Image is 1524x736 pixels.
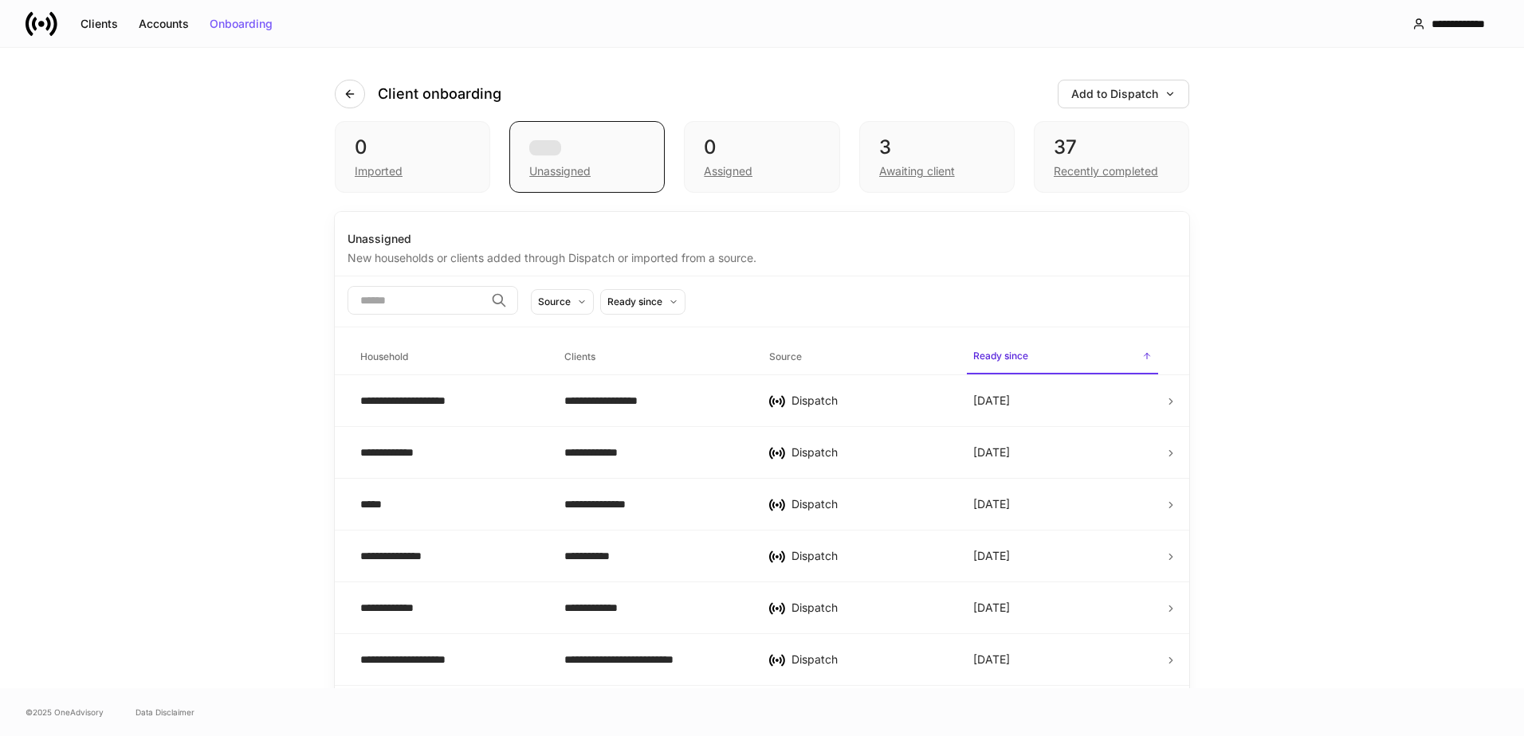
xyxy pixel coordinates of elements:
div: Unassigned [529,163,591,179]
p: [DATE] [973,444,1010,460]
div: Recently completed [1054,163,1158,179]
div: 0Imported [335,121,490,193]
span: Household [354,341,545,374]
div: Add to Dispatch [1071,88,1176,100]
div: Dispatch [791,393,948,409]
div: New households or clients added through Dispatch or imported from a source. [348,247,1176,266]
div: Dispatch [791,600,948,616]
span: Ready since [967,340,1158,374]
div: 0 [355,135,470,160]
a: Data Disclaimer [136,706,194,718]
h6: Ready since [973,348,1028,363]
button: Source [531,289,594,315]
div: Dispatch [791,444,948,460]
p: [DATE] [973,496,1010,512]
div: Source [538,294,571,309]
button: Accounts [128,11,199,37]
div: Dispatch [791,652,948,667]
div: Imported [355,163,403,179]
span: Source [763,341,954,374]
div: Unassigned [509,121,665,193]
div: 3 [879,135,995,160]
button: Ready since [600,289,685,315]
h6: Clients [564,349,595,364]
div: 37Recently completed [1034,121,1189,193]
button: Onboarding [199,11,283,37]
div: 0Assigned [684,121,839,193]
p: [DATE] [973,600,1010,616]
h4: Client onboarding [378,84,501,104]
div: Unassigned [348,231,1176,247]
div: Dispatch [791,548,948,564]
div: 0 [704,135,819,160]
div: Assigned [704,163,752,179]
h6: Household [360,349,408,364]
div: Awaiting client [879,163,955,179]
button: Add to Dispatch [1058,80,1189,108]
button: Clients [70,11,128,37]
div: Ready since [607,294,662,309]
div: Dispatch [791,496,948,512]
div: Clients [81,18,118,29]
span: Clients [558,341,749,374]
div: Accounts [139,18,189,29]
div: Onboarding [210,18,273,29]
p: [DATE] [973,393,1010,409]
p: [DATE] [973,548,1010,564]
h6: Source [769,349,802,364]
p: [DATE] [973,652,1010,667]
div: 37 [1054,135,1169,160]
div: 3Awaiting client [859,121,1015,193]
span: © 2025 OneAdvisory [26,706,104,718]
